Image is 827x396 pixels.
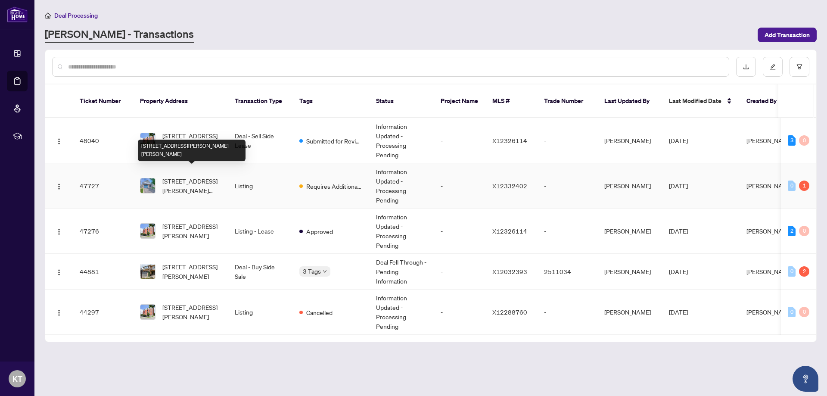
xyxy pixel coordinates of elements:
div: 2 [799,266,809,277]
td: - [434,118,485,163]
td: 48040 [73,118,133,163]
img: thumbnail-img [140,224,155,238]
td: Information Updated - Processing Pending [369,163,434,209]
div: 0 [799,135,809,146]
button: Logo [52,224,66,238]
td: [PERSON_NAME] [597,254,662,290]
td: - [434,163,485,209]
img: thumbnail-img [140,264,155,279]
th: Project Name [434,84,485,118]
div: 0 [799,307,809,317]
img: logo [7,6,28,22]
span: [STREET_ADDRESS][PERSON_NAME] [162,262,221,281]
td: 47727 [73,163,133,209]
span: [DATE] [669,308,688,316]
div: 1 [799,181,809,191]
button: Open asap [793,366,818,392]
img: Logo [56,138,62,145]
td: - [537,290,597,335]
th: Status [369,84,434,118]
div: 0 [788,266,796,277]
span: [STREET_ADDRESS][PERSON_NAME] [162,221,221,240]
td: Listing [228,290,292,335]
span: X12032393 [492,268,527,275]
span: 3 Tags [303,266,321,276]
span: Deal Processing [54,12,98,19]
span: [PERSON_NAME] [746,182,793,190]
th: Last Updated By [597,84,662,118]
button: Logo [52,305,66,319]
img: Logo [56,183,62,190]
button: Logo [52,134,66,147]
td: Information Updated - Processing Pending [369,118,434,163]
div: 0 [788,181,796,191]
div: 3 [788,135,796,146]
th: Property Address [133,84,228,118]
a: [PERSON_NAME] - Transactions [45,27,194,43]
span: [STREET_ADDRESS][PERSON_NAME] [162,302,221,321]
img: thumbnail-img [140,178,155,193]
td: [PERSON_NAME] [597,290,662,335]
span: [PERSON_NAME] [746,268,793,275]
td: - [537,209,597,254]
span: Requires Additional Docs [306,181,362,191]
td: Information Updated - Processing Pending [369,209,434,254]
span: [DATE] [669,268,688,275]
span: Last Modified Date [669,96,721,106]
span: X12332402 [492,182,527,190]
td: - [537,163,597,209]
td: 2511034 [537,254,597,290]
td: Deal - Sell Side Lease [228,118,292,163]
span: [PERSON_NAME] [746,137,793,144]
td: 44297 [73,290,133,335]
th: Last Modified Date [662,84,740,118]
td: - [434,254,485,290]
button: Add Transaction [758,28,817,42]
img: thumbnail-img [140,305,155,319]
td: [PERSON_NAME] [597,163,662,209]
td: [PERSON_NAME] [597,118,662,163]
th: Ticket Number [73,84,133,118]
span: home [45,12,51,19]
th: MLS # [485,84,537,118]
button: download [736,57,756,77]
span: [DATE] [669,182,688,190]
span: down [323,269,327,274]
td: [PERSON_NAME] [597,209,662,254]
div: 0 [788,307,796,317]
span: Submitted for Review [306,136,362,146]
span: X12288760 [492,308,527,316]
td: - [434,290,485,335]
td: Listing [228,163,292,209]
button: edit [763,57,783,77]
span: filter [796,64,802,70]
div: 2 [788,226,796,236]
td: Deal - Buy Side Sale [228,254,292,290]
span: [DATE] [669,227,688,235]
span: [PERSON_NAME] [746,308,793,316]
span: Approved [306,227,333,236]
td: Listing - Lease [228,209,292,254]
th: Trade Number [537,84,597,118]
img: Logo [56,269,62,276]
span: KT [12,373,22,385]
th: Created By [740,84,791,118]
span: Cancelled [306,308,333,317]
td: Deal Fell Through - Pending Information [369,254,434,290]
div: [STREET_ADDRESS][PERSON_NAME][PERSON_NAME] [138,140,246,161]
button: Logo [52,265,66,278]
img: Logo [56,309,62,316]
span: [STREET_ADDRESS][PERSON_NAME] [162,131,221,150]
td: - [537,118,597,163]
span: edit [770,64,776,70]
span: download [743,64,749,70]
button: Logo [52,179,66,193]
div: 0 [799,226,809,236]
span: [STREET_ADDRESS][PERSON_NAME][PERSON_NAME] [162,176,221,195]
span: [DATE] [669,137,688,144]
img: Logo [56,228,62,235]
th: Transaction Type [228,84,292,118]
img: thumbnail-img [140,133,155,148]
td: Information Updated - Processing Pending [369,290,434,335]
span: Add Transaction [765,28,810,42]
